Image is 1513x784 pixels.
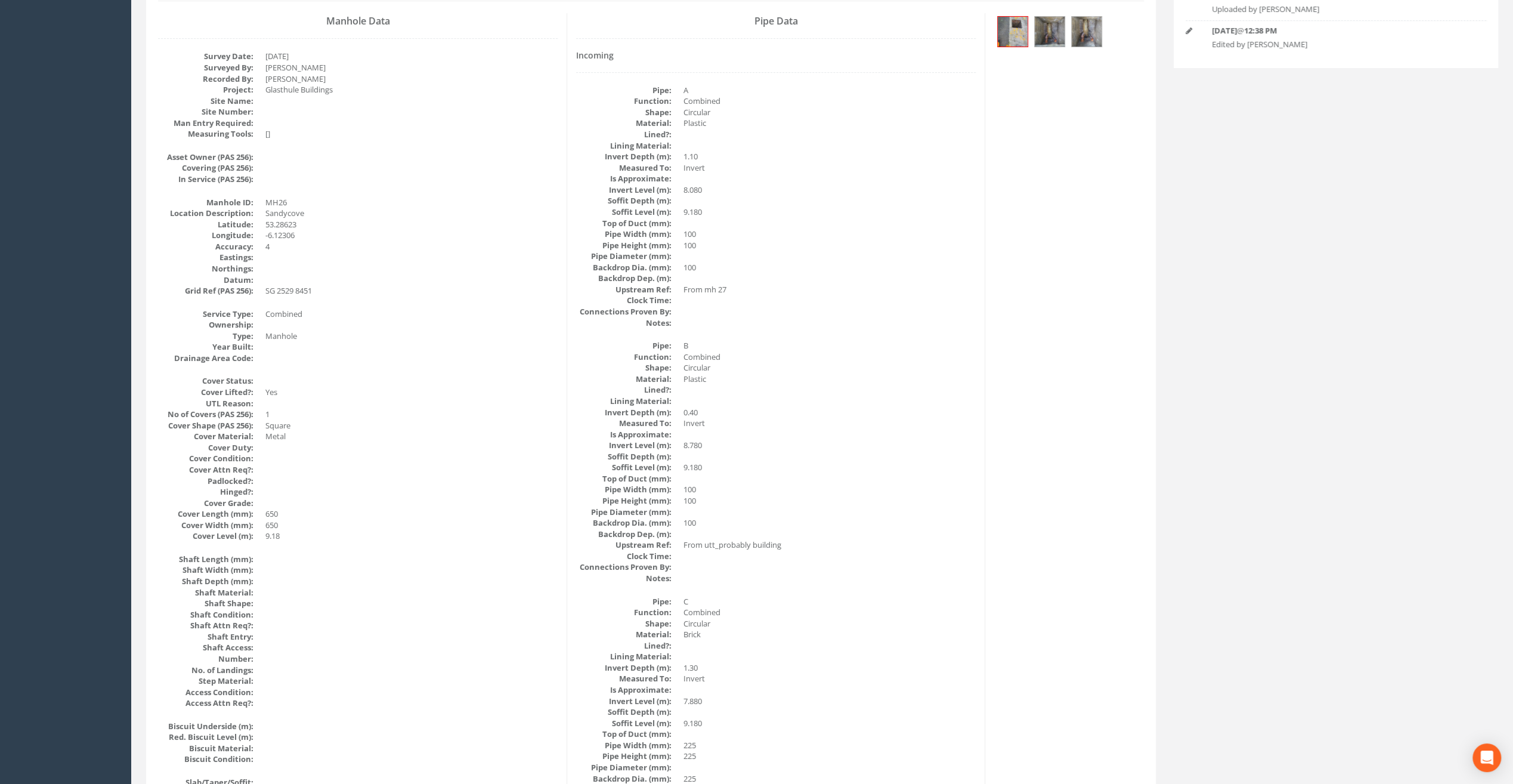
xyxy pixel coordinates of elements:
dd: C [683,596,976,607]
dd: 53.28623 [265,219,558,230]
dd: From mh 27 [683,284,976,295]
dt: Eastings: [158,252,253,263]
dt: Backdrop Dep. (m): [576,273,672,284]
dd: 100 [683,484,976,495]
dt: Longitude: [158,230,253,241]
dd: [DATE] [265,51,558,62]
dt: Datum: [158,274,253,286]
h3: Manhole Data [158,16,558,27]
dt: Top of Duct (mm): [576,218,672,229]
dt: Cover Level (m): [158,530,253,542]
dt: Material: [576,374,672,385]
p: Uploaded by [PERSON_NAME] [1212,4,1459,15]
dt: Cover Condition: [158,453,253,464]
dt: Upstream Ref: [576,539,672,551]
dt: Lining Material: [576,140,672,152]
dt: Grid Ref (PAS 256): [158,285,253,297]
dt: Cover Width (mm): [158,520,253,531]
dt: Invert Depth (m): [576,662,672,674]
dt: Invert Level (m): [576,440,672,451]
dd: Square [265,420,558,431]
dt: Top of Duct (mm): [576,473,672,484]
dd: MH26 [265,197,558,208]
dt: Accuracy: [158,241,253,252]
dt: Red. Biscuit Level (m): [158,731,253,743]
dt: Type: [158,331,253,342]
dt: Shaft Condition: [158,609,253,621]
dt: Connections Proven By: [576,306,672,317]
strong: 12:38 PM [1244,25,1277,36]
dt: Pipe: [576,340,672,351]
dt: Pipe Diameter (mm): [576,762,672,773]
dt: Connections Proven By: [576,561,672,573]
dt: Man Entry Required: [158,118,253,129]
dd: Circular [683,618,976,629]
dt: Shaft Width (mm): [158,564,253,576]
dd: -6.12306 [265,230,558,241]
p: @ [1212,25,1459,36]
dt: Backdrop Dep. (m): [576,529,672,540]
dd: 9.180 [683,206,976,218]
dt: Hinged?: [158,486,253,498]
dt: Lining Material: [576,651,672,662]
dd: 1 [265,409,558,420]
dt: Survey Date: [158,51,253,62]
dt: Function: [576,607,672,618]
dd: [PERSON_NAME] [265,73,558,85]
dt: Lined?: [576,129,672,140]
h3: Pipe Data [576,16,976,27]
dt: Lining Material: [576,396,672,407]
dt: Is Approximate: [576,173,672,184]
dt: Soffit Level (m): [576,462,672,473]
dt: Pipe Width (mm): [576,484,672,495]
dt: Site Number: [158,106,253,118]
dt: Location Description: [158,208,253,219]
dd: Manhole [265,331,558,342]
dd: 8.780 [683,440,976,451]
dt: Step Material: [158,675,253,687]
dd: 650 [265,520,558,531]
dt: UTL Reason: [158,398,253,409]
dd: 9.18 [265,530,558,542]
dd: 100 [683,495,976,507]
dt: Padlocked?: [158,476,253,487]
dt: Backdrop Dia. (mm): [576,517,672,529]
dd: 1.30 [683,662,976,674]
dd: From utt_probably building [683,539,976,551]
dd: [] [265,128,558,140]
dt: Drainage Area Code: [158,353,253,364]
dt: Lined?: [576,640,672,652]
dt: Pipe: [576,85,672,96]
dt: Cover Status: [158,375,253,387]
dt: Material: [576,118,672,129]
dd: Glasthule Buildings [265,84,558,95]
dt: Shaft Access: [158,642,253,653]
dt: Cover Length (mm): [158,508,253,520]
dt: No. of Landings: [158,665,253,676]
dt: Number: [158,653,253,665]
dd: 4 [265,241,558,252]
dt: Shaft Shape: [158,598,253,609]
dd: 100 [683,517,976,529]
dt: Biscuit Condition: [158,754,253,765]
dt: Surveyed By: [158,62,253,73]
dt: Service Type: [158,308,253,320]
dd: Invert [683,162,976,174]
dt: Pipe Height (mm): [576,751,672,762]
dt: Shaft Attn Req?: [158,620,253,631]
dt: Lined?: [576,384,672,396]
dt: Northings: [158,263,253,274]
dt: Upstream Ref: [576,284,672,295]
dd: 650 [265,508,558,520]
dt: Invert Level (m): [576,696,672,707]
dd: Yes [265,387,558,398]
dt: Shaft Depth (mm): [158,576,253,587]
dd: 100 [683,240,976,251]
dt: Shaft Entry: [158,631,253,643]
dt: Cover Lifted?: [158,387,253,398]
p: Edited by [PERSON_NAME] [1212,39,1459,50]
dt: Recorded By: [158,73,253,85]
dd: SG 2529 8451 [265,285,558,297]
div: Open Intercom Messenger [1472,743,1501,772]
dt: Backdrop Dia. (mm): [576,262,672,273]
